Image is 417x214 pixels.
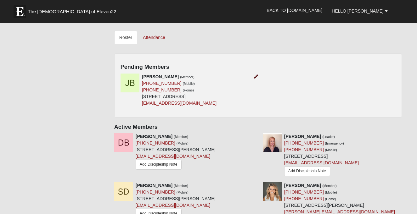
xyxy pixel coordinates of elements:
[174,135,188,139] small: (Member)
[284,140,324,145] a: [PHONE_NUMBER]
[183,88,194,92] small: (Home)
[177,190,189,194] small: (Mobile)
[142,74,179,79] strong: [PERSON_NAME]
[322,135,335,139] small: (Leader)
[136,183,172,188] strong: [PERSON_NAME]
[284,183,321,188] strong: [PERSON_NAME]
[142,81,182,86] a: [PHONE_NUMBER]
[114,124,402,131] h4: Active Members
[136,189,175,195] a: [PHONE_NUMBER]
[284,196,324,201] a: [PHONE_NUMBER]
[284,134,321,139] strong: [PERSON_NAME]
[136,133,216,171] div: [STREET_ADDRESS][PERSON_NAME]
[10,2,136,18] a: The [DEMOGRAPHIC_DATA] of Eleven22
[136,160,182,169] a: Add Discipleship Note
[142,101,217,106] a: [EMAIL_ADDRESS][DOMAIN_NAME]
[284,189,324,195] a: [PHONE_NUMBER]
[174,184,188,188] small: (Member)
[325,197,336,201] small: (Home)
[14,5,26,18] img: Eleven22 logo
[325,190,337,194] small: (Mobile)
[284,166,330,176] a: Add Discipleship Note
[327,3,392,19] a: Hello [PERSON_NAME]
[142,87,182,92] a: [PHONE_NUMBER]
[322,184,337,188] small: (Member)
[332,8,384,14] span: Hello [PERSON_NAME]
[284,133,359,178] div: [STREET_ADDRESS]
[284,147,324,152] a: [PHONE_NUMBER]
[121,64,396,71] h4: Pending Members
[180,75,194,79] small: (Member)
[284,160,359,165] a: [EMAIL_ADDRESS][DOMAIN_NAME]
[28,8,116,15] span: The [DEMOGRAPHIC_DATA] of Eleven22
[136,134,172,139] strong: [PERSON_NAME]
[114,31,137,44] a: Roster
[325,141,344,145] small: (Emergency)
[183,82,195,85] small: (Mobile)
[136,154,210,159] a: [EMAIL_ADDRESS][DOMAIN_NAME]
[177,141,189,145] small: (Mobile)
[138,31,170,44] a: Attendance
[142,74,217,107] div: [STREET_ADDRESS]
[136,140,175,145] a: [PHONE_NUMBER]
[262,3,327,18] a: Back to [DOMAIN_NAME]
[325,148,337,152] small: (Mobile)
